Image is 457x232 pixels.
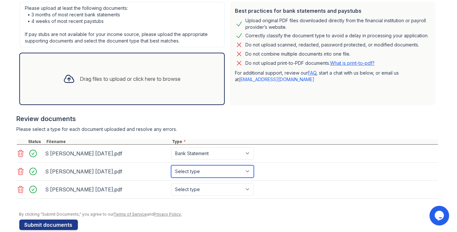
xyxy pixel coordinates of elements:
div: Filename [45,139,171,144]
div: Review documents [17,114,438,123]
p: For additional support, review our , start a chat with us below, or email us at [235,70,430,83]
div: Status [27,139,45,144]
a: [EMAIL_ADDRESS][DOMAIN_NAME] [239,77,315,82]
a: FAQ [308,70,317,76]
div: Please upload at least the following documents: • 3 months of most recent bank statements • 4 wee... [19,2,225,47]
div: Upload original PDF files downloaded directly from the financial institution or payroll provider’... [246,17,430,30]
div: Do not combine multiple documents into one file. [246,50,351,58]
div: By clicking "Submit Documents," you agree to our and [19,212,438,217]
a: Privacy Policy. [154,212,182,217]
a: Terms of Service [114,212,147,217]
div: S [PERSON_NAME] [DATE].pdf [45,184,168,195]
div: S [PERSON_NAME] [DATE].pdf [45,148,168,159]
p: Do not upload print-to-PDF documents. [246,60,375,66]
a: What is print-to-pdf? [330,60,375,66]
div: Do not upload scanned, redacted, password protected, or modified documents. [246,41,419,49]
div: Type [171,139,438,144]
div: S [PERSON_NAME] [DATE].pdf [45,166,168,177]
button: Submit documents [19,220,78,230]
iframe: chat widget [430,206,450,225]
div: Correctly classify the document type to avoid a delay in processing your application. [246,32,429,40]
div: Drag files to upload or click here to browse [80,75,181,83]
div: Best practices for bank statements and paystubs [235,7,430,15]
div: Please select a type for each document uploaded and resolve any errors. [17,126,438,133]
